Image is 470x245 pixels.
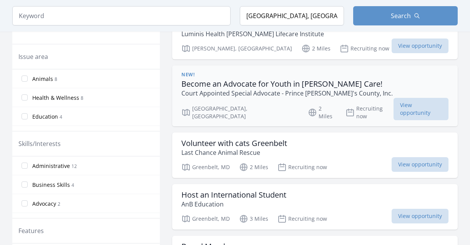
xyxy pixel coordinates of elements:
span: 12 [71,163,77,169]
legend: Skills/Interests [18,139,61,148]
span: New! [181,72,194,78]
p: Recruiting now [277,163,327,172]
input: Education 4 [22,113,28,119]
p: 3 Miles [239,214,268,223]
span: 4 [71,182,74,188]
input: Health & Wellness 8 [22,94,28,101]
h3: Host an International Student [181,190,286,200]
span: 8 [55,76,57,82]
p: Recruiting now [340,44,389,53]
h3: Volunteer with cats Greenbelt [181,139,287,148]
p: 2 Miles [301,44,330,53]
p: [PERSON_NAME], [GEOGRAPHIC_DATA] [181,44,292,53]
p: AnB Education [181,200,286,209]
a: Host an International Student AnB Education Greenbelt, MD 3 Miles Recruiting now View opportunity [172,184,458,230]
span: Administrative [32,162,70,170]
p: Luminis Health [PERSON_NAME] Lifecare Institute [181,29,324,39]
span: Advocacy [32,200,56,208]
input: Administrative 12 [22,163,28,169]
span: Search [391,11,411,20]
span: View opportunity [392,157,448,172]
button: Search [353,6,458,25]
span: Education [32,113,58,121]
span: 8 [81,95,83,101]
p: Greenbelt, MD [181,214,230,223]
p: 2 Miles [308,105,336,120]
legend: Features [18,226,44,235]
p: Recruiting now [345,105,394,120]
a: Hospice Volunteer Luminis Health [PERSON_NAME] Lifecare Institute [PERSON_NAME], [GEOGRAPHIC_DATA... [172,14,458,59]
span: Business Skills [32,181,70,189]
p: Recruiting now [277,214,327,223]
span: 2 [58,201,60,207]
input: Animals 8 [22,76,28,82]
p: [GEOGRAPHIC_DATA], [GEOGRAPHIC_DATA] [181,105,299,120]
p: Last Chance Animal Rescue [181,148,287,157]
p: Greenbelt, MD [181,163,230,172]
span: Health & Wellness [32,94,79,102]
a: Volunteer with cats Greenbelt Last Chance Animal Rescue Greenbelt, MD 2 Miles Recruiting now View... [172,133,458,178]
span: 4 [60,114,62,120]
a: New! Become an Advocate for Youth in [PERSON_NAME] Care! Court Appointed Special Advocate - Princ... [172,65,458,126]
input: Keyword [12,6,231,25]
span: Animals [32,75,53,83]
span: View opportunity [392,209,448,223]
span: View opportunity [392,39,448,53]
input: Location [240,6,344,25]
input: Advocacy 2 [22,200,28,206]
input: Business Skills 4 [22,181,28,188]
p: Court Appointed Special Advocate - Prince [PERSON_NAME]'s County, Inc. [181,89,393,98]
p: 2 Miles [239,163,268,172]
span: View opportunity [394,98,448,120]
h3: Become an Advocate for Youth in [PERSON_NAME] Care! [181,79,393,89]
legend: Issue area [18,52,48,61]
